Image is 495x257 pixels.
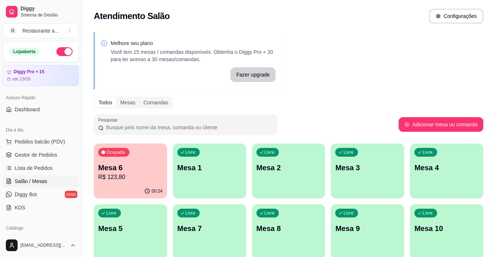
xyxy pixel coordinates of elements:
[414,223,479,234] p: Mesa 10
[335,223,400,234] p: Mesa 9
[94,144,167,198] button: OcupadaMesa 6R$ 123,8000:24
[56,47,73,56] button: Alterar Status
[12,76,30,82] article: até 23/09
[422,149,433,155] p: Livre
[3,136,79,148] button: Pedidos balcão (PDV)
[410,144,483,198] button: LivreMesa 4
[256,223,321,234] p: Mesa 8
[98,173,163,182] p: R$ 123,80
[3,149,79,161] a: Gestor de Pedidos
[111,48,276,63] p: Você tem 15 mesas / comandas disponíveis. Obtenha o Diggy Pro + 30 para ter acesso a 30 mesas/com...
[15,204,25,211] span: KDS
[21,5,76,12] span: Diggy
[94,10,170,22] h2: Atendimento Salão
[3,175,79,187] a: Salão / Mesas
[95,97,116,108] div: Todos
[331,144,404,198] button: LivreMesa 3
[3,65,79,86] a: Diggy Pro + 15até 23/09
[185,210,196,216] p: Livre
[3,104,79,115] a: Dashboard
[343,149,354,155] p: Livre
[9,27,16,34] span: R
[152,188,163,194] p: 00:24
[98,117,120,123] label: Pesquisar
[3,202,79,213] a: KDS
[15,151,57,159] span: Gestor de Pedidos
[104,124,273,131] input: Pesquisar
[429,9,483,23] button: Configurações
[343,210,354,216] p: Livre
[265,149,275,155] p: Livre
[21,12,76,18] span: Sistema de Gestão
[111,40,276,47] p: Melhore seu plano
[335,163,400,173] p: Mesa 3
[21,242,67,248] span: [EMAIL_ADDRESS][DOMAIN_NAME]
[15,164,53,172] span: Lista de Pedidos
[399,117,483,132] button: Adicionar mesa ou comanda
[98,163,163,173] p: Mesa 6
[15,178,47,185] span: Salão / Mesas
[106,149,125,155] p: Ocupada
[414,163,479,173] p: Mesa 4
[3,124,79,136] div: Dia a dia
[3,189,79,200] a: Diggy Botnovo
[3,92,79,104] div: Acesso Rápido
[98,223,163,234] p: Mesa 5
[116,97,139,108] div: Mesas
[106,210,117,216] p: Livre
[252,144,325,198] button: LivreMesa 2
[15,138,65,145] span: Pedidos balcão (PDV)
[9,48,40,56] div: Loja aberta
[14,69,44,75] article: Diggy Pro + 15
[3,3,79,21] a: DiggySistema de Gestão
[22,27,59,34] div: Restaurante a ...
[422,210,433,216] p: Livre
[177,163,242,173] p: Mesa 1
[173,144,246,198] button: LivreMesa 1
[177,223,242,234] p: Mesa 7
[3,162,79,174] a: Lista de Pedidos
[256,163,321,173] p: Mesa 2
[185,149,196,155] p: Livre
[3,236,79,254] button: [EMAIL_ADDRESS][DOMAIN_NAME]
[3,23,79,38] button: Select a team
[3,222,79,234] div: Catálogo
[15,106,40,113] span: Dashboard
[265,210,275,216] p: Livre
[140,97,173,108] div: Comandas
[230,67,276,82] button: Fazer upgrade
[15,191,37,198] span: Diggy Bot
